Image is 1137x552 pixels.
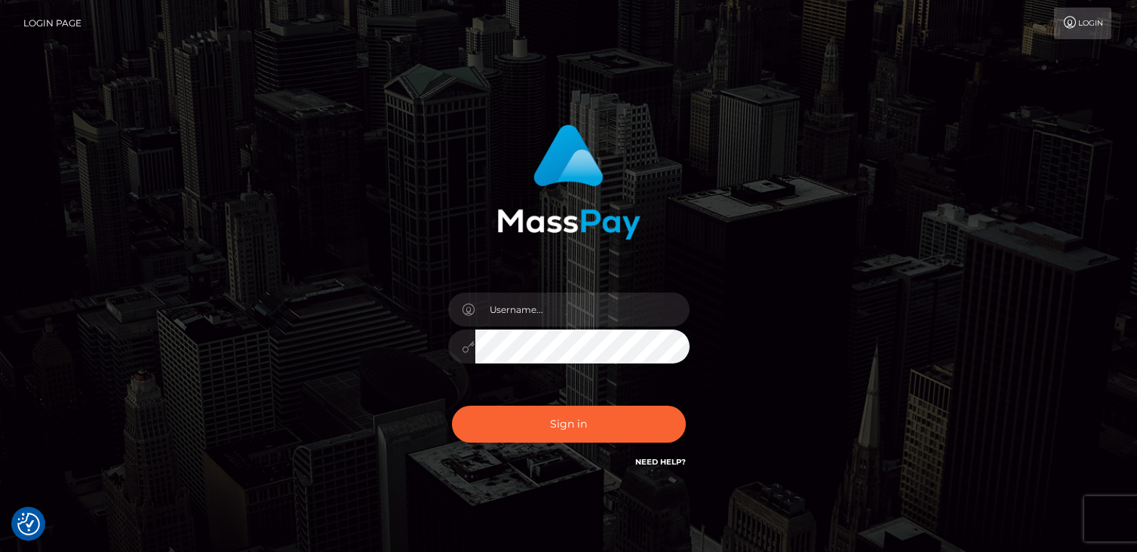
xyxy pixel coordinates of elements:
input: Username... [475,293,690,327]
button: Sign in [452,406,686,443]
img: MassPay Login [497,124,641,240]
a: Need Help? [635,457,686,467]
a: Login [1054,8,1111,39]
img: Revisit consent button [17,513,40,535]
button: Consent Preferences [17,513,40,535]
a: Login Page [23,8,81,39]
